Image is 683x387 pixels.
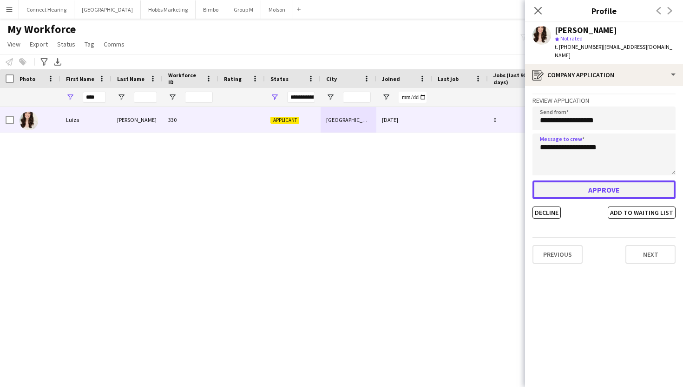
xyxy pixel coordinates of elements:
button: Add to waiting list [608,207,676,219]
span: | [EMAIL_ADDRESS][DOMAIN_NAME] [555,43,672,59]
span: City [326,75,337,82]
span: Rating [224,75,242,82]
button: Open Filter Menu [66,93,74,101]
button: Open Filter Menu [117,93,125,101]
button: Hobbs Marketing [141,0,196,19]
div: 0 [488,107,548,133]
button: Decline [532,207,561,219]
span: Applicant [270,117,299,124]
span: Joined [382,75,400,82]
div: [GEOGRAPHIC_DATA] [321,107,376,133]
span: Workforce ID [168,72,202,86]
img: Luiza Lopes [20,112,38,130]
button: [GEOGRAPHIC_DATA] [74,0,141,19]
span: Last Name [117,75,144,82]
span: View [7,40,20,48]
input: Joined Filter Input [399,92,427,103]
div: 330 [163,107,218,133]
h3: Profile [525,5,683,17]
span: Comms [104,40,125,48]
button: Group M [226,0,261,19]
span: Jobs (last 90 days) [493,72,532,86]
a: Tag [81,38,98,50]
div: Company application [525,64,683,86]
input: First Name Filter Input [83,92,106,103]
button: Next [625,245,676,264]
app-action-btn: Export XLSX [52,56,63,67]
span: Last job [438,75,459,82]
button: Open Filter Menu [270,93,279,101]
button: Open Filter Menu [326,93,335,101]
a: Comms [100,38,128,50]
button: Connect Hearing [19,0,74,19]
app-action-btn: Advanced filters [39,56,50,67]
button: Open Filter Menu [382,93,390,101]
input: Workforce ID Filter Input [185,92,213,103]
span: Photo [20,75,35,82]
span: Status [270,75,289,82]
div: [DATE] [376,107,432,133]
span: First Name [66,75,94,82]
div: Luiza [60,107,112,133]
div: [PERSON_NAME] [555,26,617,34]
a: Export [26,38,52,50]
span: My Workforce [7,22,76,36]
span: Tag [85,40,94,48]
button: Bimbo [196,0,226,19]
input: Last Name Filter Input [134,92,157,103]
h3: Review Application [532,96,676,105]
div: [PERSON_NAME] [112,107,163,133]
span: Status [57,40,75,48]
span: t. [PHONE_NUMBER] [555,43,603,50]
button: Previous [532,245,583,264]
input: City Filter Input [343,92,371,103]
button: Open Filter Menu [168,93,177,101]
button: Molson [261,0,293,19]
a: Status [53,38,79,50]
span: Export [30,40,48,48]
a: View [4,38,24,50]
span: Not rated [560,35,583,42]
button: Approve [532,180,676,199]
